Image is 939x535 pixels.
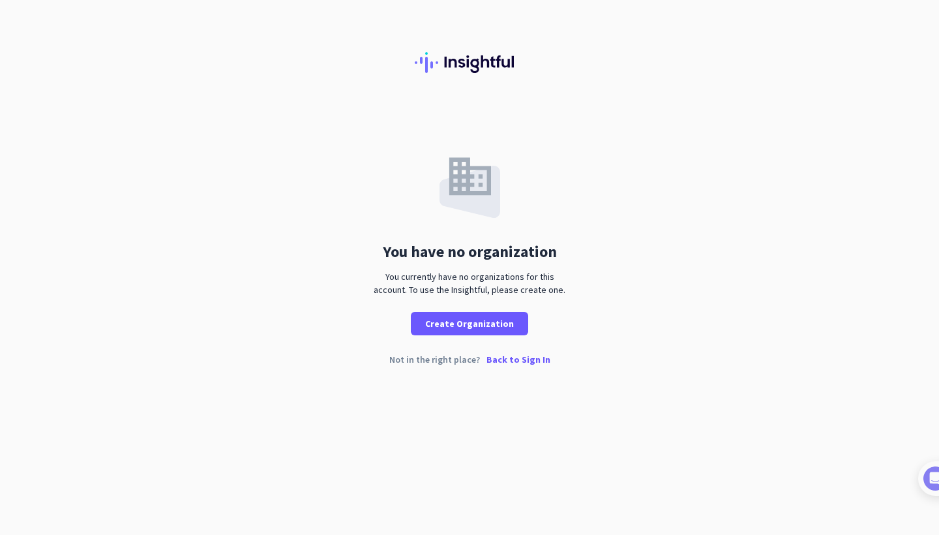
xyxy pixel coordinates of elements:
[425,317,514,330] span: Create Organization
[368,270,571,296] div: You currently have no organizations for this account. To use the Insightful, please create one.
[415,52,524,73] img: Insightful
[411,312,528,335] button: Create Organization
[383,244,557,260] div: You have no organization
[486,355,550,364] p: Back to Sign In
